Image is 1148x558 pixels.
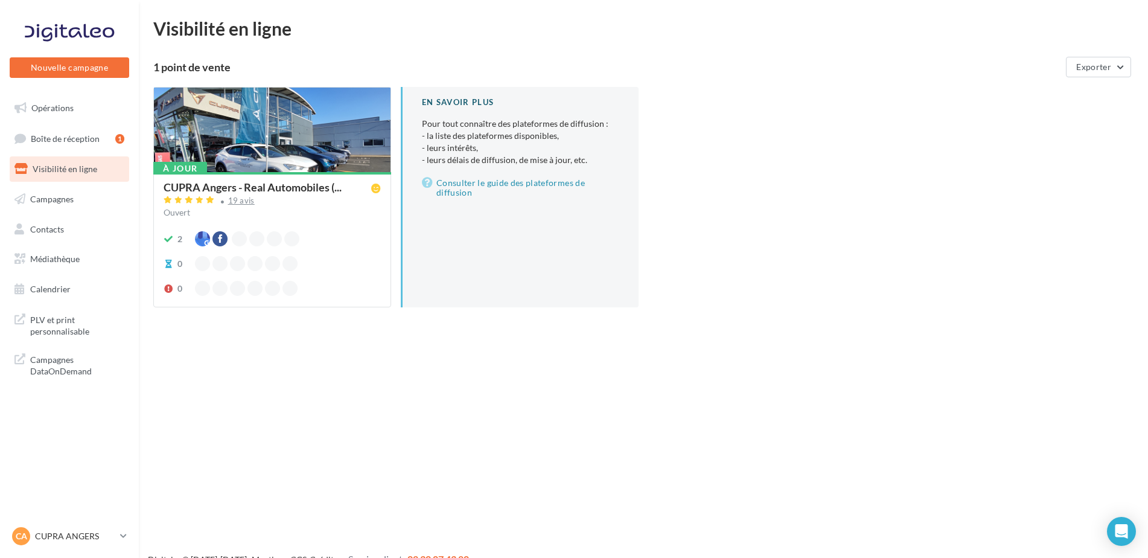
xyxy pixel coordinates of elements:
span: Médiathèque [30,254,80,264]
div: 0 [177,258,182,270]
button: Exporter [1066,57,1131,77]
div: 1 [115,134,124,144]
a: Médiathèque [7,246,132,272]
li: - leurs délais de diffusion, de mise à jour, etc. [422,154,619,166]
a: Campagnes [7,187,132,212]
a: CA CUPRA ANGERS [10,525,129,548]
li: - la liste des plateformes disponibles, [422,130,619,142]
a: Campagnes DataOnDemand [7,347,132,382]
span: PLV et print personnalisable [30,312,124,338]
span: Visibilité en ligne [33,164,97,174]
span: Campagnes [30,194,74,204]
p: CUPRA ANGERS [35,530,115,542]
div: 19 avis [228,197,255,205]
a: 19 avis [164,194,381,209]
button: Nouvelle campagne [10,57,129,78]
span: CA [16,530,27,542]
div: 2 [177,233,182,245]
a: PLV et print personnalisable [7,307,132,342]
div: En savoir plus [422,97,619,108]
p: Pour tout connaître des plateformes de diffusion : [422,118,619,166]
div: À jour [153,162,207,175]
span: Calendrier [30,284,71,294]
span: Campagnes DataOnDemand [30,351,124,377]
span: Ouvert [164,207,190,217]
a: Opérations [7,95,132,121]
a: Consulter le guide des plateformes de diffusion [422,176,619,200]
a: Contacts [7,217,132,242]
span: Boîte de réception [31,133,100,143]
div: Open Intercom Messenger [1107,517,1136,546]
a: Visibilité en ligne [7,156,132,182]
span: CUPRA Angers - Real Automobiles (... [164,182,342,193]
a: Boîte de réception1 [7,126,132,152]
span: Opérations [31,103,74,113]
div: Visibilité en ligne [153,19,1134,37]
a: Calendrier [7,277,132,302]
span: Exporter [1076,62,1111,72]
div: 0 [177,283,182,295]
li: - leurs intérêts, [422,142,619,154]
span: Contacts [30,223,64,234]
div: 1 point de vente [153,62,1061,72]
